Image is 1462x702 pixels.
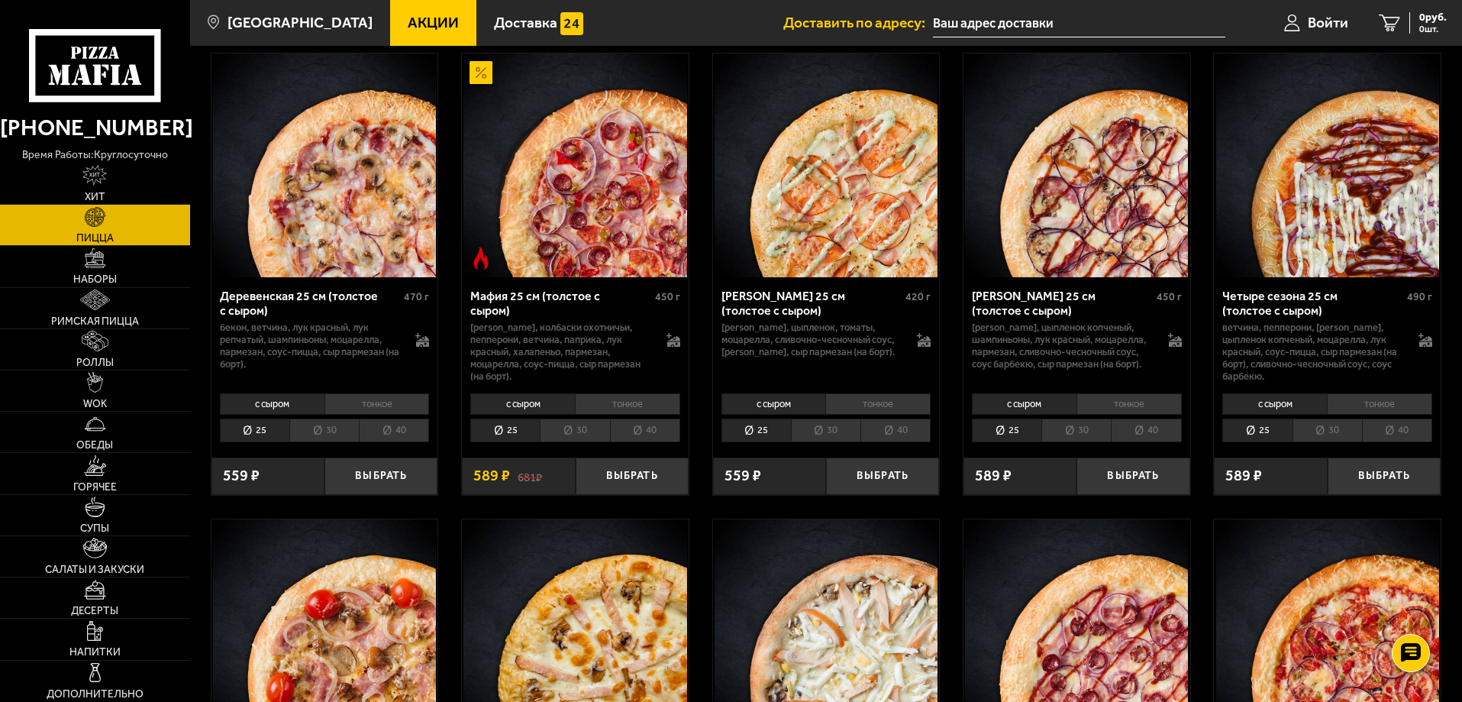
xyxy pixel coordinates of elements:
span: Россия, Санкт-Петербург, Северный проспект, 91к5 [933,9,1225,37]
img: Деревенская 25 см (толстое с сыром) [213,53,436,277]
span: Обеды [76,440,113,451]
li: 25 [470,419,540,442]
div: Деревенская 25 см (толстое с сыром) [220,289,401,318]
span: Десерты [71,606,118,616]
button: Выбрать [826,458,939,495]
span: Римская пицца [51,316,139,327]
span: Доставка [494,15,557,30]
li: тонкое [324,393,430,415]
button: Выбрать [576,458,689,495]
span: 589 ₽ [1225,468,1262,484]
li: 40 [860,419,931,442]
input: Ваш адрес доставки [933,9,1225,37]
p: [PERSON_NAME], колбаски охотничьи, пепперони, ветчина, паприка, лук красный, халапеньо, пармезан,... [470,322,651,383]
img: Острое блюдо [470,247,492,270]
span: Горячее [73,482,117,493]
li: 30 [289,419,359,442]
li: с сыром [1222,393,1327,415]
li: тонкое [1076,393,1182,415]
li: 25 [721,419,791,442]
div: [PERSON_NAME] 25 см (толстое с сыром) [721,289,902,318]
span: 589 ₽ [473,468,510,484]
img: 15daf4d41897b9f0e9f617042186c801.svg [560,12,583,35]
li: тонкое [825,393,931,415]
li: 40 [610,419,680,442]
a: Чикен Ранч 25 см (толстое с сыром) [713,53,940,277]
span: Супы [80,523,109,534]
li: с сыром [972,393,1076,415]
span: [GEOGRAPHIC_DATA] [228,15,373,30]
button: Выбрать [324,458,437,495]
img: Чикен Барбекю 25 см (толстое с сыром) [965,53,1188,277]
span: 0 шт. [1419,24,1447,34]
span: 559 ₽ [725,468,761,484]
span: Хит [85,192,105,202]
a: Чикен Барбекю 25 см (толстое с сыром) [963,53,1190,277]
p: [PERSON_NAME], цыпленок копченый, шампиньоны, лук красный, моцарелла, пармезан, сливочно-чесночны... [972,322,1153,370]
li: с сыром [470,393,575,415]
img: Четыре сезона 25 см (толстое с сыром) [1216,53,1439,277]
p: ветчина, пепперони, [PERSON_NAME], цыпленок копченый, моцарелла, лук красный, соус-пицца, сыр пар... [1222,322,1403,383]
button: Выбрать [1076,458,1189,495]
span: Роллы [76,357,114,368]
span: 470 г [404,290,429,303]
button: Выбрать [1328,458,1441,495]
span: 420 г [905,290,931,303]
p: бекон, ветчина, лук красный, лук репчатый, шампиньоны, моцарелла, пармезан, соус-пицца, сыр парме... [220,322,401,370]
span: 559 ₽ [223,468,260,484]
span: 0 руб. [1419,12,1447,23]
span: 450 г [1157,290,1182,303]
div: [PERSON_NAME] 25 см (толстое с сыром) [972,289,1153,318]
span: Пицца [76,233,114,244]
li: 25 [1222,419,1292,442]
span: 490 г [1407,290,1432,303]
img: Акционный [470,61,492,84]
span: Доставить по адресу: [783,15,933,30]
s: 681 ₽ [518,468,542,484]
li: тонкое [575,393,680,415]
span: Войти [1308,15,1348,30]
span: Дополнительно [47,689,144,700]
a: АкционныйОстрое блюдоМафия 25 см (толстое с сыром) [462,53,689,277]
a: Деревенская 25 см (толстое с сыром) [211,53,438,277]
li: 25 [972,419,1041,442]
span: Акции [408,15,459,30]
div: Четыре сезона 25 см (толстое с сыром) [1222,289,1403,318]
li: с сыром [220,393,324,415]
span: Салаты и закуски [45,565,144,575]
div: Мафия 25 см (толстое с сыром) [470,289,651,318]
li: 30 [1293,419,1362,442]
span: 450 г [655,290,680,303]
span: Наборы [73,274,117,285]
li: 30 [791,419,860,442]
li: 40 [359,419,429,442]
li: тонкое [1327,393,1432,415]
li: с сыром [721,393,826,415]
li: 40 [1362,419,1432,442]
span: Напитки [69,647,121,658]
a: Четыре сезона 25 см (толстое с сыром) [1214,53,1441,277]
p: [PERSON_NAME], цыпленок, томаты, моцарелла, сливочно-чесночный соус, [PERSON_NAME], сыр пармезан ... [721,322,902,358]
img: Мафия 25 см (толстое с сыром) [463,53,686,277]
span: WOK [83,399,107,409]
span: 589 ₽ [975,468,1012,484]
li: 30 [1041,419,1111,442]
li: 25 [220,419,289,442]
li: 30 [540,419,609,442]
img: Чикен Ранч 25 см (толстое с сыром) [715,53,938,277]
li: 40 [1111,419,1181,442]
